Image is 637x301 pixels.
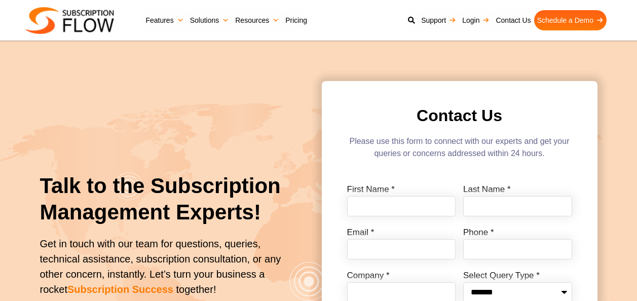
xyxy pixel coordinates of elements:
label: Last Name * [463,185,511,196]
label: Email * [347,228,374,239]
h1: Talk to the Subscription Management Experts! [40,173,284,226]
span: Subscription Success [67,284,173,295]
a: Features [142,10,186,30]
a: Contact Us [493,10,534,30]
a: Pricing [282,10,310,30]
img: Subscriptionflow [25,7,114,34]
div: Get in touch with our team for questions, queries, technical assistance, subscription consultatio... [40,236,284,297]
a: Resources [232,10,282,30]
a: Solutions [187,10,233,30]
a: Login [459,10,493,30]
label: Company * [347,271,390,282]
label: Phone * [463,228,494,239]
h2: Contact Us [347,106,572,125]
div: Please use this form to connect with our experts and get your queries or concerns addressed withi... [347,135,572,165]
a: Schedule a Demo [534,10,607,30]
label: First Name * [347,185,395,196]
a: Support [418,10,459,30]
label: Select Query Type * [463,271,540,282]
